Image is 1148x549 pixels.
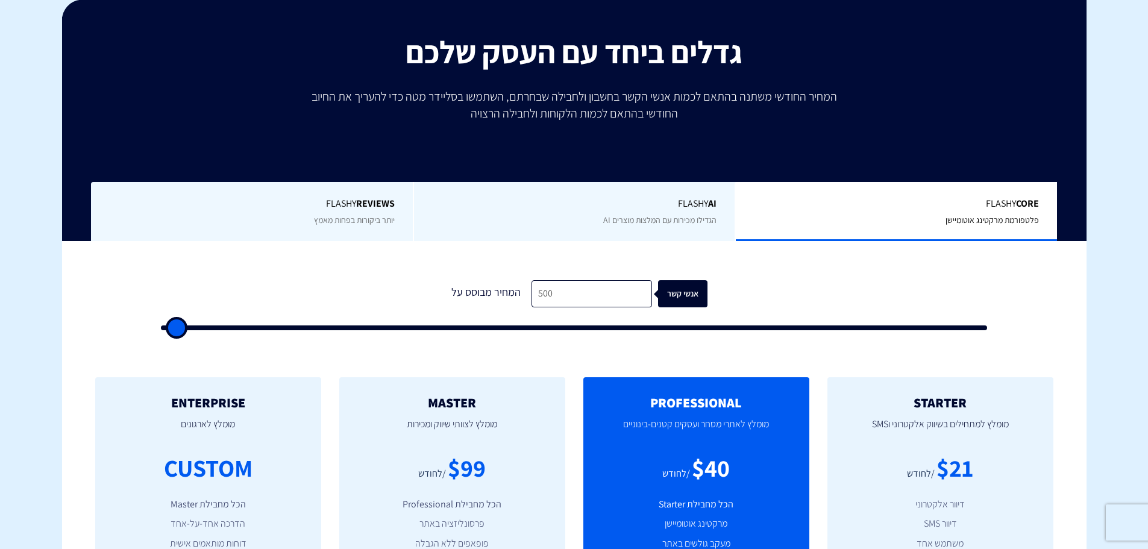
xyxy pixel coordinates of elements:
span: יותר ביקורות בפחות מאמץ [314,215,395,225]
li: הדרכה אחד-על-אחד [113,517,303,531]
p: מומלץ לצוותי שיווק ומכירות [357,410,547,451]
div: $99 [448,451,486,485]
div: אנשי קשר [664,280,714,307]
div: /לחודש [418,467,446,481]
li: הכל מחבילת Starter [601,498,791,512]
span: Flashy [109,197,395,211]
p: מומלץ לארגונים [113,410,303,451]
li: מרקטינג אוטומיישן [601,517,791,531]
div: $21 [936,451,973,485]
div: המחיר מבוסס על [441,280,532,307]
span: פלטפורמת מרקטינג אוטומיישן [946,215,1039,225]
li: פרסונליזציה באתר [357,517,547,531]
li: דיוור SMS [845,517,1035,531]
b: Core [1016,197,1039,210]
h2: ENTERPRISE [113,395,303,410]
b: REVIEWS [356,197,395,210]
p: מומלץ לאתרי מסחר ועסקים קטנים-בינוניים [601,410,791,451]
li: הכל מחבילת Master [113,498,303,512]
span: הגדילו מכירות עם המלצות מוצרים AI [603,215,717,225]
li: הכל מחבילת Professional [357,498,547,512]
div: CUSTOM [164,451,252,485]
span: Flashy [432,197,717,211]
div: /לחודש [907,467,935,481]
b: AI [708,197,717,210]
h2: STARTER [845,395,1035,410]
h2: PROFESSIONAL [601,395,791,410]
p: מומלץ למתחילים בשיווק אלקטרוני וSMS [845,410,1035,451]
p: המחיר החודשי משתנה בהתאם לכמות אנשי הקשר בחשבון ולחבילה שבחרתם, השתמשו בסליידר מטה כדי להעריך את ... [303,88,845,122]
h2: MASTER [357,395,547,410]
h2: גדלים ביחד עם העסק שלכם [71,35,1077,69]
span: Flashy [754,197,1039,211]
div: $40 [692,451,730,485]
li: דיוור אלקטרוני [845,498,1035,512]
div: /לחודש [662,467,690,481]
